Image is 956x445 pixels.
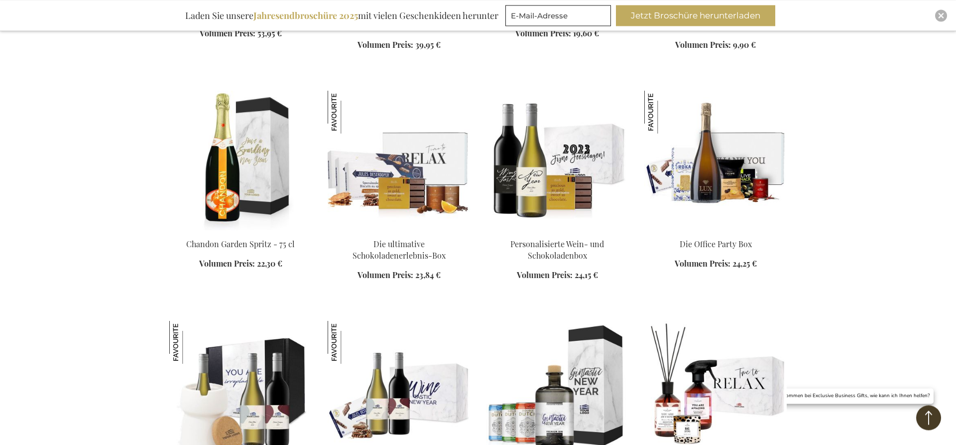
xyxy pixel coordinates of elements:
[169,226,312,236] a: Chandon Garden Spritz - 75 cl
[328,226,470,236] a: The Ultimate Chocolate Experience Box Die ultimative Schokoladenerlebnis-Box
[732,258,757,269] span: 24,25 €
[358,39,441,51] a: Volumen Preis: 39,95 €
[358,270,441,281] a: Volumen Preis: 23,84 €
[573,28,599,38] span: 19,60 €
[644,91,787,230] img: The Office Party Box
[415,270,441,280] span: 23,84 €
[733,39,756,50] span: 9,90 €
[935,9,947,21] div: Close
[510,239,604,261] a: Personalisierte Wein- und Schokoladenbox
[644,226,787,236] a: The Office Party Box Die Office Party Box
[199,258,282,270] a: Volumen Preis: 22,30 €
[486,91,628,230] img: Gepersonaliseerde Wine & Chocolate Box
[517,270,573,280] span: Volumen Preis:
[938,12,944,18] img: Close
[200,28,282,39] a: Volumen Preis: 53,95 €
[575,270,598,280] span: 24,15 €
[353,239,446,261] a: Die ultimative Schokoladenerlebnis-Box
[517,270,598,281] a: Volumen Preis: 24,15 €
[358,39,413,50] span: Volumen Preis:
[415,39,441,50] span: 39,95 €
[680,239,752,249] a: Die Office Party Box
[505,5,611,26] input: E-Mail-Adresse
[358,270,413,280] span: Volumen Preis:
[186,239,295,249] a: Chandon Garden Spritz - 75 cl
[515,28,571,38] span: Volumen Preis:
[515,28,599,39] a: Volumen Preis: 19,60 €
[169,91,312,230] img: Chandon Garden Spritz - 75 cl
[616,5,775,26] button: Jetzt Broschüre herunterladen
[644,91,687,134] img: Die Office Party Box
[486,226,628,236] a: Gepersonaliseerde Wine & Chocolate Box
[257,28,282,38] span: 53,95 €
[505,5,614,29] form: marketing offers and promotions
[253,9,358,21] b: Jahresendbroschüre 2025
[169,321,212,364] img: Bubalou Eiskübel mit personalisiertem Duo Wein
[328,91,370,134] img: Die ultimative Schokoladenerlebnis-Box
[200,28,255,38] span: Volumen Preis:
[328,321,370,364] img: Das ultimative Wein-Schokoladen-Set
[257,258,282,269] span: 22,30 €
[675,39,731,50] span: Volumen Preis:
[199,258,255,269] span: Volumen Preis:
[328,91,470,230] img: The Ultimate Chocolate Experience Box
[181,5,503,26] div: Laden Sie unsere mit vielen Geschenkideen herunter
[675,258,757,270] a: Volumen Preis: 24,25 €
[675,39,756,51] a: Volumen Preis: 9,90 €
[675,258,730,269] span: Volumen Preis:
